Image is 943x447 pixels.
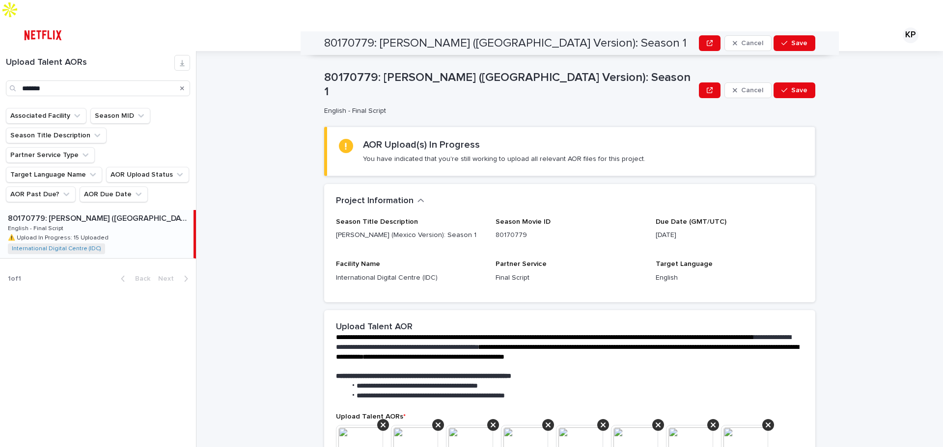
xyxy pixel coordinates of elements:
[504,20,548,50] a: Capacity
[8,212,192,223] p: 80170779: Rosario Tijeras (Mexico Version): Season 1
[12,245,101,252] a: International Digital Centre (IDC)
[6,167,102,183] button: Target Language Name
[336,273,484,283] p: International Digital Centre (IDC)
[113,274,154,283] button: Back
[741,87,763,94] span: Cancel
[6,128,107,143] button: Season Title Description
[6,57,174,68] h1: Upload Talent AORs
[362,20,389,40] p: Facilities
[570,20,609,40] p: Talent AORs
[496,218,551,225] span: Season Movie ID
[336,322,413,333] h2: Upload Talent AOR
[302,20,337,50] a: Home
[406,20,492,50] a: Contact Management
[419,20,487,40] p: Contact Management
[106,167,189,183] button: AOR Upload Status
[336,261,380,267] span: Facility Name
[6,186,76,202] button: AOR Past Due?
[363,139,480,151] h2: AOR Upload(s) In Progress
[363,155,645,163] p: You have indicated that you're still working to upload all relevant AOR files for this project.
[496,230,643,240] p: 80170779
[336,230,484,240] p: [PERSON_NAME] (Mexico Version): Season 1
[656,261,713,267] span: Target Language
[561,20,613,49] a: Talent AORs
[350,20,393,50] a: Facilities
[80,186,148,202] button: AOR Due Date
[496,261,547,267] span: Partner Service
[324,107,691,115] p: English - Final Script
[656,230,804,240] p: [DATE]
[638,20,652,40] p: Help
[724,82,772,98] button: Cancel
[336,218,418,225] span: Season Title Description
[336,413,406,420] span: Upload Talent AORs
[774,82,815,98] button: Save
[791,87,807,94] span: Save
[336,196,424,207] button: Project Information
[158,275,180,282] span: Next
[154,274,196,283] button: Next
[903,27,918,43] div: KP
[626,20,656,50] a: Help
[314,20,333,40] p: Home
[6,147,95,163] button: Partner Service Type
[336,196,414,207] h2: Project Information
[324,71,695,99] p: 80170779: [PERSON_NAME] ([GEOGRAPHIC_DATA] Version): Season 1
[656,218,726,225] span: Due Date (GMT/UTC)
[8,233,111,241] p: ⚠️ Upload In Progress: 15 Uploaded
[496,273,643,283] p: Final Script
[8,223,65,232] p: English - Final Script
[517,20,544,40] p: Capacity
[90,108,150,124] button: Season MID
[656,273,804,283] p: English
[6,80,190,96] input: Search
[129,275,150,282] span: Back
[6,108,86,124] button: Associated Facility
[20,26,66,45] img: ifQbXi3ZQGMSEF7WDB7W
